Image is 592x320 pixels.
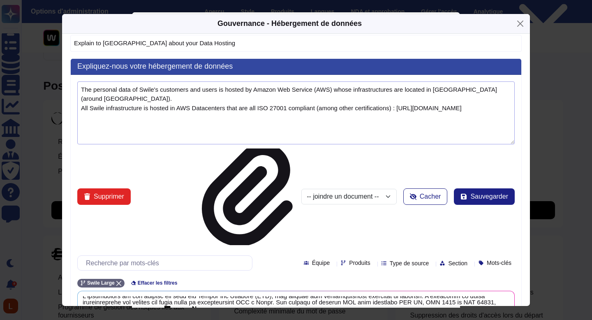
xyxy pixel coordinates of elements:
font: Sauvegarder [470,193,508,200]
font: Type de source [390,260,429,267]
button: Fermer [514,17,527,30]
font: Section [448,260,467,267]
input: Question rapide [70,35,522,52]
input: Recherche par mots-clés [82,256,252,270]
font: Cacher [420,193,441,200]
font: Swile Large [87,280,115,286]
button: Sauvegarder [454,188,515,205]
textarea: The personal data of Swile's customers and users is hosted by Amazon Web Service (AWS) whose infr... [77,81,515,144]
button: Cacher [403,188,448,205]
font: Équipe [312,260,330,266]
font: Effacer les filtres [138,280,178,286]
font: Supprimer [94,193,124,200]
font: Mots-clés [487,260,511,266]
font: Produits [349,260,370,266]
button: Supprimer [77,188,131,205]
font: Expliquez-nous votre hébergement de données [77,62,233,70]
font: Gouvernance - Hébergement de données [217,19,362,28]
